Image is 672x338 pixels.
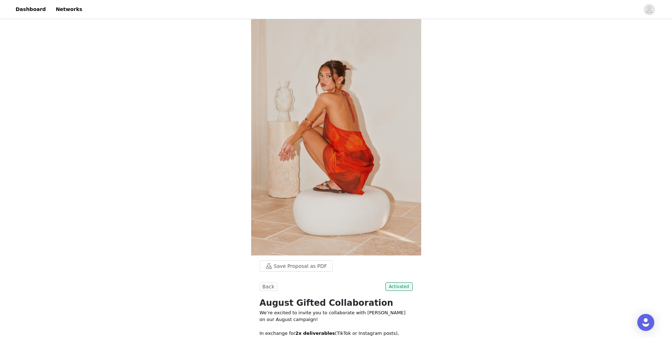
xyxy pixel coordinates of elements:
h1: August Gifted Collaboration [260,297,413,309]
p: We’re excited to invite you to collaborate with [PERSON_NAME] on our August campaign! [260,309,413,323]
button: Save Proposal as PDF [260,260,333,272]
div: Open Intercom Messenger [637,314,654,331]
a: Dashboard [11,1,50,17]
div: avatar [646,4,653,15]
a: Networks [51,1,86,17]
span: Activated [385,282,413,291]
strong: 2x deliverables [295,331,335,336]
img: campaign image [251,0,421,255]
button: Back [260,282,277,291]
